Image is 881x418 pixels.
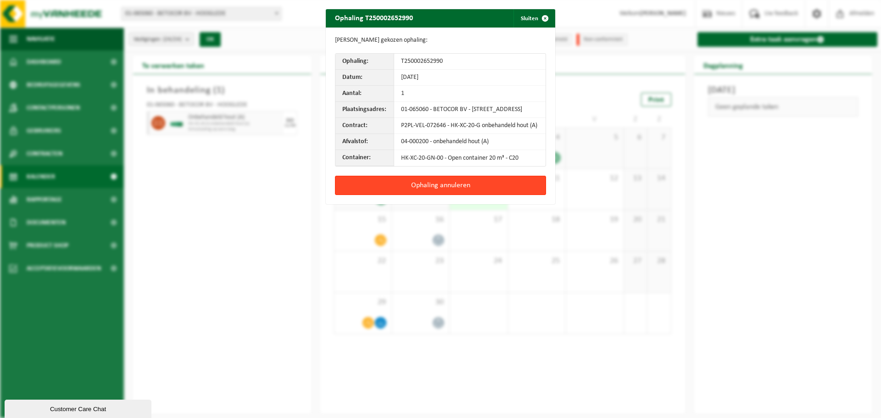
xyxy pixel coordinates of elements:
[335,150,394,166] th: Container:
[335,70,394,86] th: Datum:
[394,134,546,150] td: 04-000200 - onbehandeld hout (A)
[335,102,394,118] th: Plaatsingsadres:
[335,86,394,102] th: Aantal:
[394,150,546,166] td: HK-XC-20-GN-00 - Open container 20 m³ - C20
[335,134,394,150] th: Afvalstof:
[394,118,546,134] td: P2PL-VEL-072646 - HK-XC-20-G onbehandeld hout (A)
[335,176,546,195] button: Ophaling annuleren
[513,9,554,28] button: Sluiten
[326,9,422,27] h2: Ophaling T250002652990
[335,118,394,134] th: Contract:
[394,70,546,86] td: [DATE]
[394,86,546,102] td: 1
[335,54,394,70] th: Ophaling:
[394,54,546,70] td: T250002652990
[394,102,546,118] td: 01-065060 - BETOCOR BV - [STREET_ADDRESS]
[5,398,153,418] iframe: chat widget
[335,37,546,44] p: [PERSON_NAME] gekozen ophaling:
